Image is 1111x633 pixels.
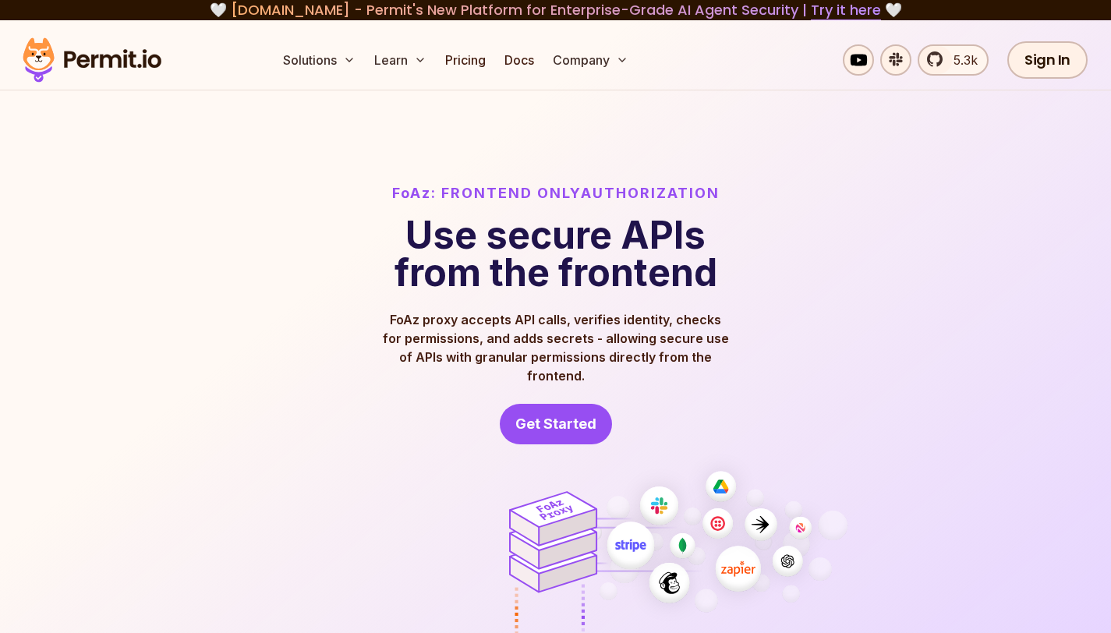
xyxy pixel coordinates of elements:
a: Get Started [500,404,612,444]
img: Permit logo [16,34,168,87]
a: Sign In [1007,41,1088,79]
p: FoAz proxy accepts API calls, verifies identity, checks for permissions, and adds secrets - allow... [381,310,731,385]
button: Learn [368,44,433,76]
button: Company [547,44,635,76]
h2: FoAz: [392,182,720,204]
h1: Use secure APIs from the frontend [392,217,720,292]
a: Docs [498,44,540,76]
span: Frontend Only Authorization [441,182,720,204]
button: Solutions [277,44,362,76]
span: 5.3k [944,51,978,69]
a: 5.3k [918,44,989,76]
a: Pricing [439,44,492,76]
